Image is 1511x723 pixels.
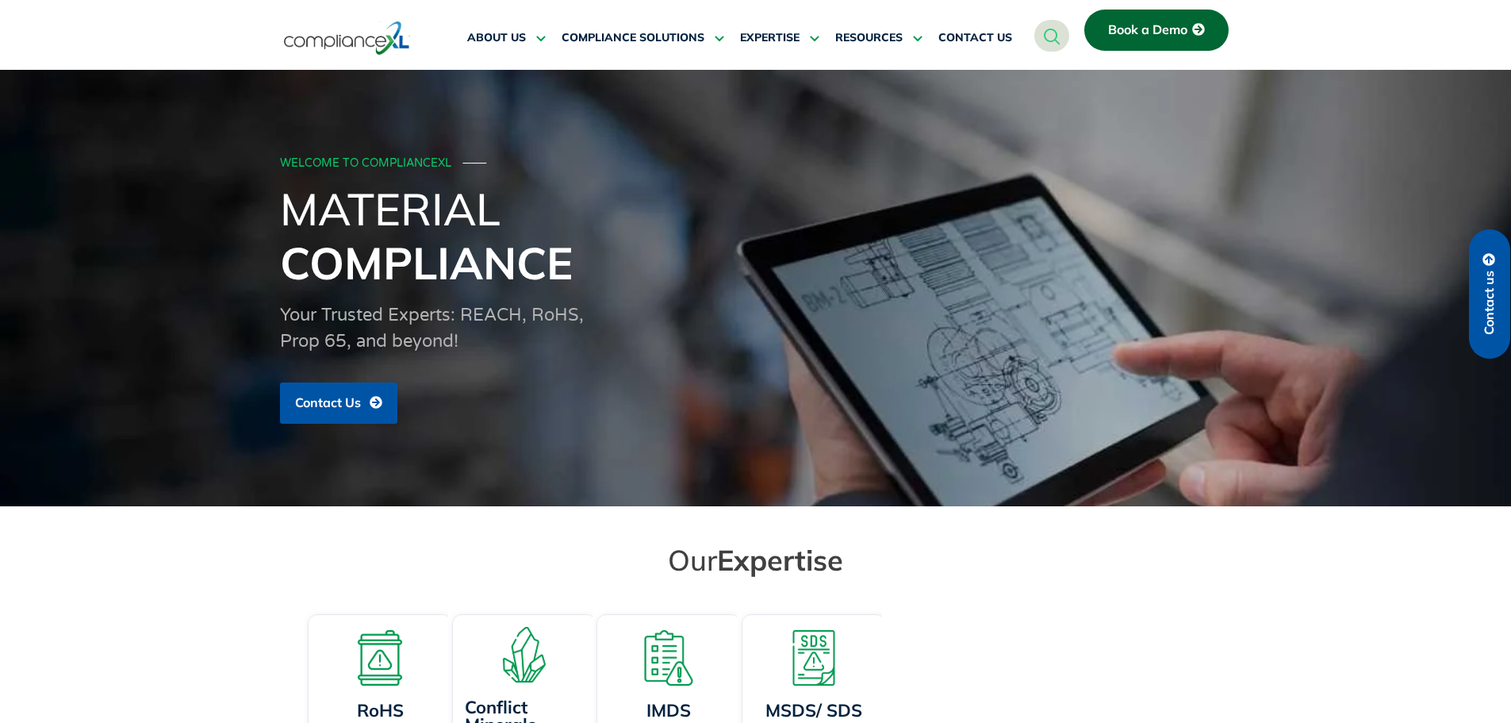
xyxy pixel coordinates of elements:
[280,235,573,290] span: Compliance
[740,19,819,57] a: EXPERTISE
[280,305,584,352] span: Your Trusted Experts: REACH, RoHS, Prop 65, and beyond!
[284,20,410,56] img: logo-one.svg
[467,19,546,57] a: ABOUT US
[352,630,408,686] img: A board with a warning sign
[280,157,1227,171] div: WELCOME TO COMPLIANCEXL
[1469,229,1510,359] a: Contact us
[1482,271,1497,335] span: Contact us
[312,542,1200,578] h2: Our
[1034,20,1069,52] a: navsearch-button
[938,19,1012,57] a: CONTACT US
[740,31,800,45] span: EXPERTISE
[786,630,842,686] img: A warning board with SDS displaying
[562,19,724,57] a: COMPLIANCE SOLUTIONS
[562,31,704,45] span: COMPLIANCE SOLUTIONS
[280,182,1232,290] h1: Material
[646,699,691,721] a: IMDS
[641,630,696,686] img: A list board with a warning
[467,31,526,45] span: ABOUT US
[835,19,922,57] a: RESOURCES
[1084,10,1229,51] a: Book a Demo
[938,31,1012,45] span: CONTACT US
[295,396,361,410] span: Contact Us
[765,699,862,721] a: MSDS/ SDS
[1108,23,1187,37] span: Book a Demo
[356,699,403,721] a: RoHS
[497,627,552,683] img: A representation of minerals
[835,31,903,45] span: RESOURCES
[717,542,843,578] span: Expertise
[280,383,397,424] a: Contact Us
[463,156,487,170] span: ───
